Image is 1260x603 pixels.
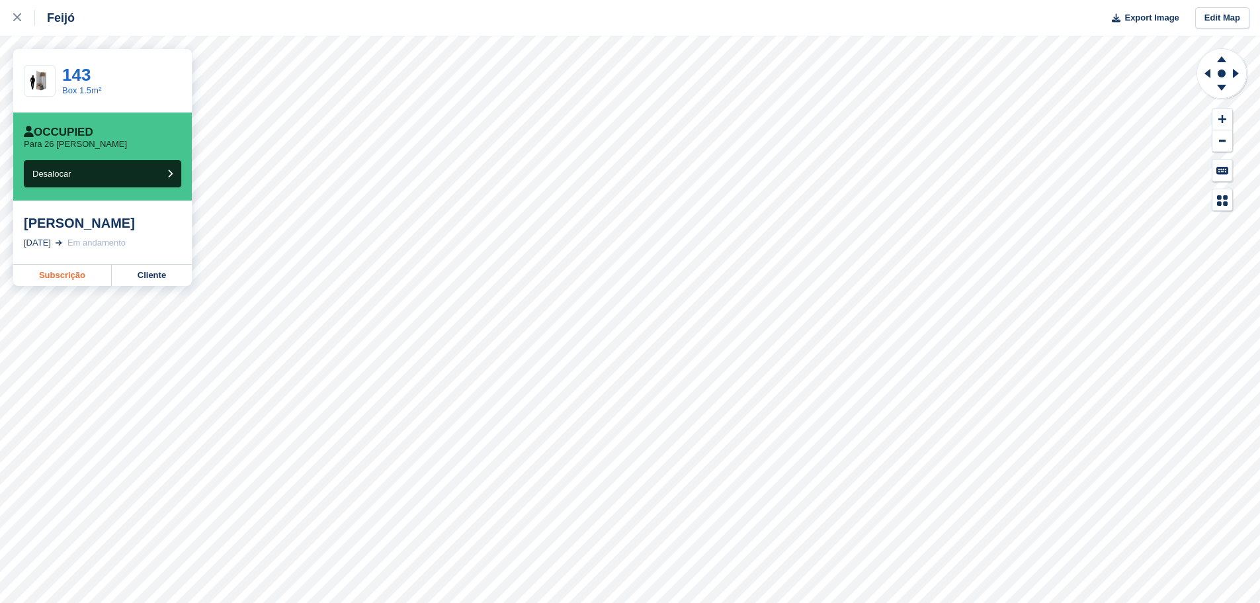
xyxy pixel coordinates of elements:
[1212,160,1232,181] button: Keyboard Shortcuts
[1124,11,1179,24] span: Export Image
[1212,189,1232,211] button: Map Legend
[13,265,112,286] a: Subscrição
[56,240,62,246] img: arrow-right-light-icn-cde0832a797a2874e46488d9cf13f60e5c3a73dbe684e267c42b8395dfbc2abf.svg
[32,169,71,179] span: Desalocar
[24,215,181,231] div: [PERSON_NAME]
[1195,7,1249,29] a: Edit Map
[62,65,91,85] a: 143
[24,160,181,187] button: Desalocar
[112,265,192,286] a: Cliente
[24,139,127,150] p: Para 26 [PERSON_NAME]
[62,85,101,95] a: Box 1.5m²
[1104,7,1179,29] button: Export Image
[35,10,75,26] div: Feijó
[24,236,51,250] div: [DATE]
[1212,109,1232,130] button: Zoom In
[67,236,126,250] div: Em andamento
[24,70,55,93] img: 10-sqft-unit.jpg
[24,126,93,139] div: Occupied
[1212,130,1232,152] button: Zoom Out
